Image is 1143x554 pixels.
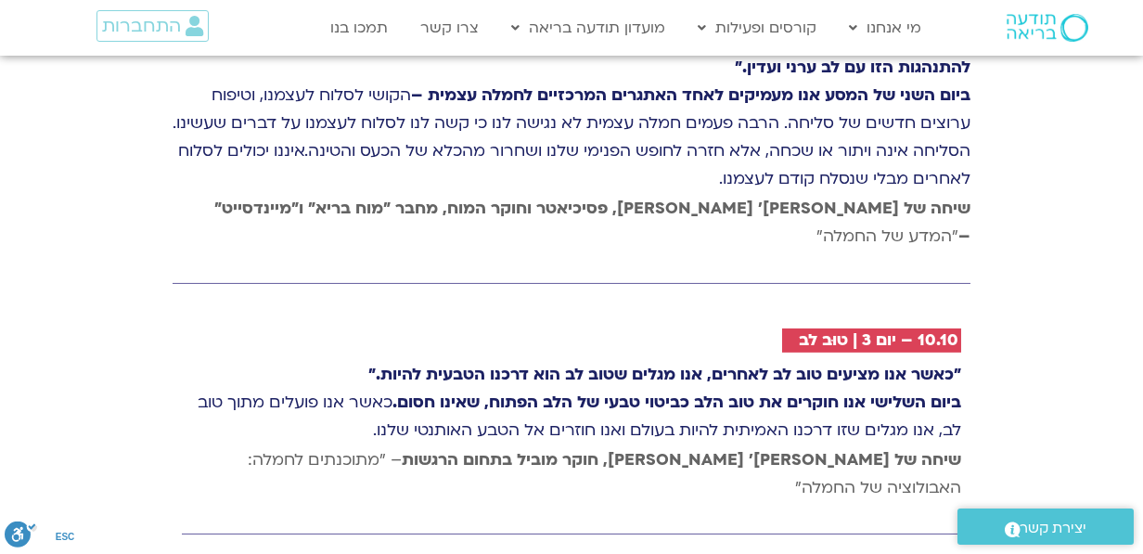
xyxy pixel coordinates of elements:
[402,449,961,470] strong: שיחה של [PERSON_NAME]׳ [PERSON_NAME], חוקר מוביל בתחום הרגשות
[799,331,958,350] h2: 10.10 – יום 3 | טוּב לב
[1021,516,1087,541] span: יצירת קשר
[182,361,961,444] p: כאשר אנו פועלים מתוך טוב לב, אנו מגלים שזו דרכנו האמיתית להיות בעולם ואנו חוזרים אל הטבע האותנטי ...
[392,392,961,413] strong: ביום השלישי אנו חוקרים את טוב הלב כביטוי טבעי של הלב הפתוח, שאינו חסום.
[96,10,209,42] a: התחברות
[411,10,488,45] a: צרו קשר
[411,84,970,106] strong: ביום השני של המסע אנו מעמיקים לאחד האתגרים המרכזיים לחמלה עצמית –
[840,10,931,45] a: מי אנחנו
[957,509,1134,545] a: יצירת קשר
[502,10,674,45] a: מועדון תודעה בריאה
[214,198,970,247] strong: שיחה של [PERSON_NAME]׳ [PERSON_NAME], פסיכיאטר וחוקר המוח, מחבר "מוח בריא" ו"מיינדסייט" –
[178,140,970,189] span: איננו יכולים לסלוח לאחרים מבלי שנסלח קודם לעצמנו.
[102,16,181,36] span: התחברות
[173,26,970,193] p: הקושי לסלוח לעצמנו, וטיפוח ערוצים חדשים של סליחה. הרבה פעמים חמלה עצמית לא נגישה לנו כי קשה לנו ל...
[214,198,970,247] span: "המדע של החמלה"
[248,449,961,498] span: – "מתוכנתים לחמלה: האבולוציה של החמלה"
[368,364,961,385] strong: "כאשר אנו מציעים טוב לב לאחרים, אנו מגלים שטוב לב הוא דרכנו הטבעית להיות."
[1007,14,1088,42] img: תודעה בריאה
[321,10,397,45] a: תמכו בנו
[688,10,826,45] a: קורסים ופעילות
